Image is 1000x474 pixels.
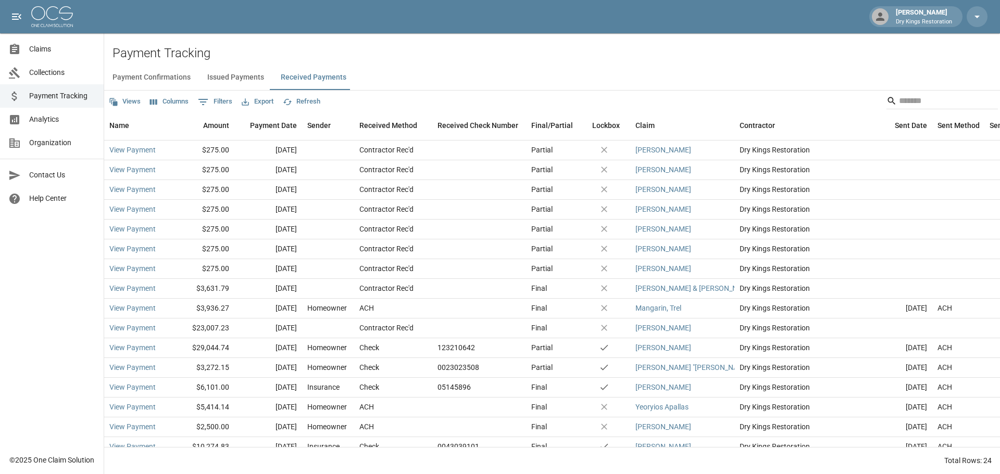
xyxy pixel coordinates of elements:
[29,114,95,125] span: Analytics
[109,111,129,140] div: Name
[359,441,379,452] div: Check
[531,244,553,254] div: Partial
[635,184,691,195] a: [PERSON_NAME]
[865,437,932,457] div: [DATE]
[234,299,302,318] div: [DATE]
[635,204,691,214] a: [PERSON_NAME]
[109,145,156,155] a: View Payment
[531,145,553,155] div: Partial
[109,421,156,432] a: View Payment
[635,224,691,234] a: [PERSON_NAME]
[734,180,865,200] div: Dry Kings Restoration
[865,358,932,378] div: [DATE]
[6,6,27,27] button: open drawer
[29,170,95,181] span: Contact Us
[167,220,234,239] div: $275.00
[195,94,235,110] button: Show filters
[280,94,323,110] button: Refresh
[531,204,553,214] div: Partial
[234,279,302,299] div: [DATE]
[865,338,932,358] div: [DATE]
[234,437,302,457] div: [DATE]
[359,323,414,333] div: Contractor Rec'd
[359,244,414,254] div: Contractor Rec'd
[734,318,865,338] div: Dry Kings Restoration
[635,145,691,155] a: [PERSON_NAME]
[29,44,95,55] span: Claims
[938,382,952,392] div: ACH
[9,455,94,465] div: © 2025 One Claim Solution
[892,7,956,26] div: [PERSON_NAME]
[250,111,297,140] div: Payment Date
[635,441,691,452] a: [PERSON_NAME]
[359,382,379,392] div: Check
[307,362,347,373] div: Homeowner
[438,111,518,140] div: Received Check Number
[734,111,865,140] div: Contractor
[307,441,340,452] div: Insurance
[109,323,156,333] a: View Payment
[635,342,691,353] a: [PERSON_NAME]
[944,455,992,466] div: Total Rows: 24
[167,180,234,200] div: $275.00
[531,224,553,234] div: Partial
[29,67,95,78] span: Collections
[109,244,156,254] a: View Payment
[635,323,691,333] a: [PERSON_NAME]
[531,283,547,293] div: Final
[109,164,156,175] a: View Payment
[307,342,347,353] div: Homeowner
[147,94,191,110] button: Select columns
[234,318,302,338] div: [DATE]
[592,111,620,140] div: Lockbox
[234,220,302,239] div: [DATE]
[109,204,156,214] a: View Payment
[234,417,302,437] div: [DATE]
[938,362,952,373] div: ACH
[865,299,932,318] div: [DATE]
[29,91,95,101] span: Payment Tracking
[432,111,526,140] div: Received Check Number
[109,263,156,274] a: View Payment
[167,378,234,398] div: $6,101.00
[359,283,414,293] div: Contractor Rec'd
[438,441,479,452] div: 0043039101
[734,299,865,318] div: Dry Kings Restoration
[167,200,234,220] div: $275.00
[234,398,302,417] div: [DATE]
[354,111,432,140] div: Received Method
[734,239,865,259] div: Dry Kings Restoration
[635,362,810,373] a: [PERSON_NAME] "[PERSON_NAME]" [PERSON_NAME]
[167,437,234,457] div: $10,274.83
[109,303,156,313] a: View Payment
[635,402,689,412] a: Yeoryios Apallas
[938,441,952,452] div: ACH
[526,111,578,140] div: Final/Partial
[531,303,547,313] div: Final
[234,200,302,220] div: [DATE]
[109,362,156,373] a: View Payment
[734,220,865,239] div: Dry Kings Restoration
[896,18,952,27] p: Dry Kings Restoration
[109,441,156,452] a: View Payment
[531,441,547,452] div: Final
[106,94,143,110] button: Views
[865,398,932,417] div: [DATE]
[104,65,1000,90] div: dynamic tabs
[234,378,302,398] div: [DATE]
[734,160,865,180] div: Dry Kings Restoration
[167,417,234,437] div: $2,500.00
[234,180,302,200] div: [DATE]
[359,402,374,412] div: ACH
[734,200,865,220] div: Dry Kings Restoration
[109,184,156,195] a: View Payment
[531,164,553,175] div: Partial
[895,111,927,140] div: Sent Date
[734,417,865,437] div: Dry Kings Restoration
[113,46,1000,61] h2: Payment Tracking
[938,111,980,140] div: Sent Method
[359,204,414,214] div: Contractor Rec'd
[359,303,374,313] div: ACH
[167,318,234,338] div: $23,007.23
[938,342,952,353] div: ACH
